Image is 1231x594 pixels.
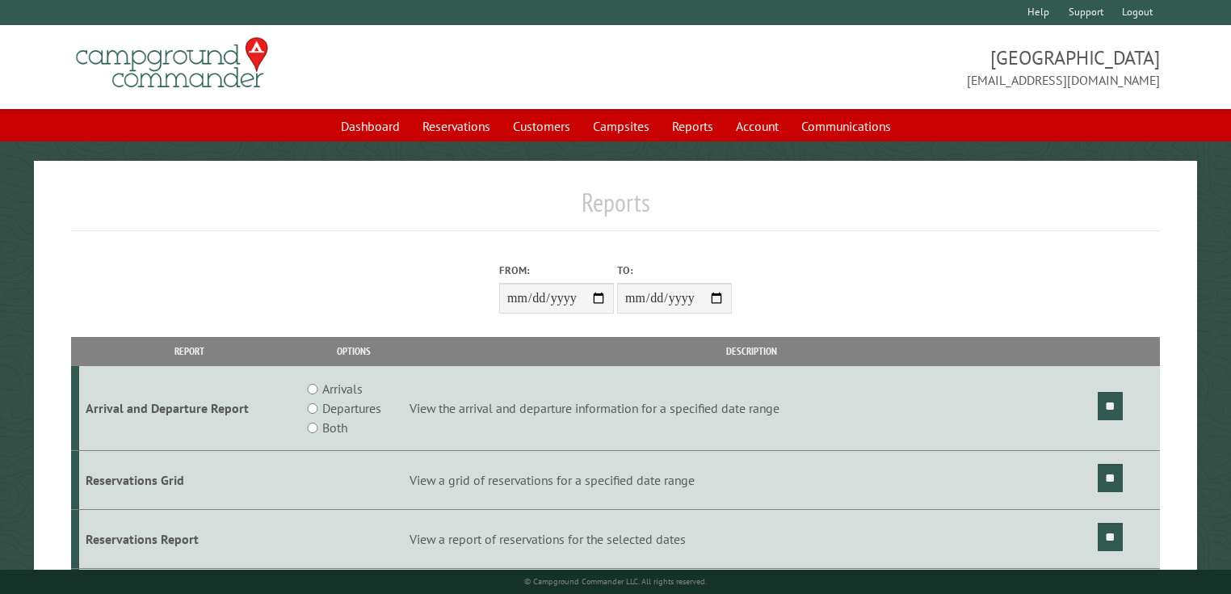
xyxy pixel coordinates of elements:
label: To: [617,263,732,278]
a: Account [726,111,788,141]
a: Campsites [583,111,659,141]
label: Arrivals [322,379,363,398]
a: Communications [792,111,901,141]
a: Reservations [413,111,500,141]
th: Description [407,337,1095,365]
td: Reservations Report [79,509,300,568]
small: © Campground Commander LLC. All rights reserved. [524,576,707,587]
a: Reports [662,111,723,141]
a: Customers [503,111,580,141]
th: Report [79,337,300,365]
a: Dashboard [331,111,410,141]
label: Both [322,418,347,437]
td: View a report of reservations for the selected dates [407,509,1095,568]
td: View a grid of reservations for a specified date range [407,451,1095,510]
span: [GEOGRAPHIC_DATA] [EMAIL_ADDRESS][DOMAIN_NAME] [615,44,1160,90]
td: View the arrival and departure information for a specified date range [407,366,1095,451]
label: Departures [322,398,381,418]
img: Campground Commander [71,32,273,95]
td: Arrival and Departure Report [79,366,300,451]
td: Reservations Grid [79,451,300,510]
h1: Reports [71,187,1161,231]
th: Options [300,337,408,365]
label: From: [499,263,614,278]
